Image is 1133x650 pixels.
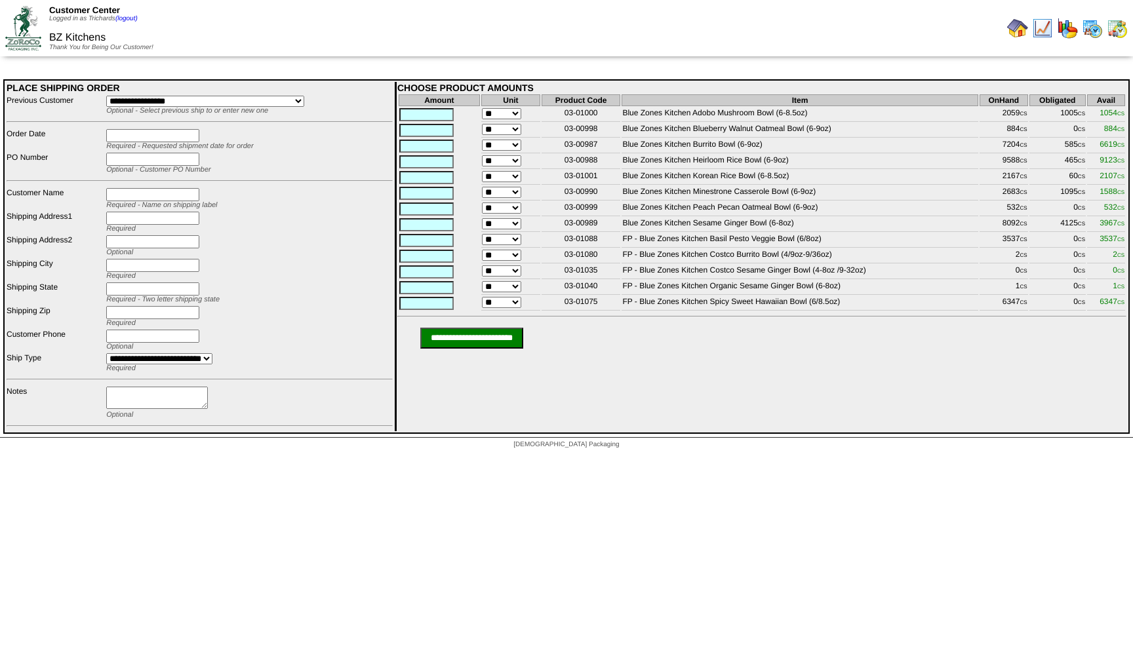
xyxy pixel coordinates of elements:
img: calendarinout.gif [1107,18,1128,39]
span: Required [106,364,136,372]
span: CS [1020,158,1027,164]
td: 0 [1029,296,1086,311]
div: PLACE SHIPPING ORDER [7,83,393,93]
span: CS [1078,174,1085,180]
td: 03-00999 [542,202,620,216]
th: Amount [399,94,480,106]
td: 2683 [980,186,1028,201]
span: CS [1020,205,1027,211]
span: CS [1117,252,1124,258]
span: CS [1117,237,1124,242]
span: 532 [1104,202,1124,212]
span: Optional [106,248,133,256]
td: 1 [980,280,1028,295]
td: 9588 [980,155,1028,169]
span: CS [1078,268,1085,274]
td: FP - Blue Zones Kitchen Costco Sesame Ginger Bowl (4-8oz /9-32oz) [622,265,978,279]
td: 03-01000 [542,107,620,122]
span: Optional - Select previous ship to or enter new one [106,107,268,115]
td: Shipping Address1 [6,211,104,233]
span: 1588 [1100,187,1124,196]
th: Product Code [542,94,620,106]
span: 1 [1113,281,1124,290]
td: 1005 [1029,107,1086,122]
td: 03-01075 [542,296,620,311]
span: CS [1117,126,1124,132]
span: Customer Center [49,5,120,15]
td: Customer Name [6,187,104,210]
span: CS [1117,158,1124,164]
td: 0 [1029,265,1086,279]
a: (logout) [115,15,138,22]
td: 03-01088 [542,233,620,248]
span: Required - Two letter shipping state [106,296,220,303]
td: 60 [1029,170,1086,185]
span: CS [1078,252,1085,258]
span: CS [1078,284,1085,290]
span: Required [106,225,136,233]
td: Order Date [6,128,104,151]
td: 3537 [980,233,1028,248]
span: 9123 [1100,155,1124,164]
td: Blue Zones Kitchen Minestrone Casserole Bowl (6-9oz) [622,186,978,201]
td: PO Number [6,152,104,174]
td: 03-01001 [542,170,620,185]
td: FP - Blue Zones Kitchen Spicy Sweet Hawaiian Bowl (6/8.5oz) [622,296,978,311]
span: CS [1020,111,1027,117]
span: 2 [1113,250,1124,259]
span: 0 [1113,265,1124,275]
span: 3537 [1100,234,1124,243]
span: Optional [106,411,133,419]
span: CS [1020,126,1027,132]
span: 6347 [1100,297,1124,306]
td: Blue Zones Kitchen Heirloom Rice Bowl (6-9oz) [622,155,978,169]
td: Shipping City [6,258,104,280]
td: 532 [980,202,1028,216]
span: CS [1020,237,1027,242]
td: Blue Zones Kitchen Burrito Bowl (6-9oz) [622,139,978,153]
span: CS [1078,299,1085,305]
td: 4125 [1029,218,1086,232]
span: Logged in as Trichards [49,15,138,22]
th: OnHand [980,94,1028,106]
span: CS [1117,111,1124,117]
td: Blue Zones Kitchen Blueberry Walnut Oatmeal Bowl (6-9oz) [622,123,978,138]
span: Required [106,272,136,280]
span: CS [1020,189,1027,195]
td: Customer Phone [6,329,104,351]
span: CS [1117,284,1124,290]
td: Notes [6,386,104,419]
span: CS [1117,221,1124,227]
td: Shipping Zip [6,305,104,328]
span: CS [1117,205,1124,211]
img: calendarprod.gif [1082,18,1103,39]
span: CS [1020,268,1027,274]
span: CS [1117,174,1124,180]
span: Thank You for Being Our Customer! [49,44,153,51]
span: CS [1117,142,1124,148]
span: CS [1078,205,1085,211]
span: 2107 [1100,171,1124,180]
td: 03-00989 [542,218,620,232]
td: 884 [980,123,1028,138]
span: CS [1117,268,1124,274]
td: 03-00990 [542,186,620,201]
td: 6347 [980,296,1028,311]
span: CS [1078,142,1085,148]
td: 03-01035 [542,265,620,279]
span: Required - Requested shipment date for order [106,142,253,150]
span: 884 [1104,124,1124,133]
span: 3967 [1100,218,1124,227]
td: Blue Zones Kitchen Peach Pecan Oatmeal Bowl (6-9oz) [622,202,978,216]
span: CS [1020,142,1027,148]
span: Required - Name on shipping label [106,201,217,209]
td: FP - Blue Zones Kitchen Basil Pesto Veggie Bowl (6/8oz) [622,233,978,248]
span: CS [1020,299,1027,305]
span: CS [1078,126,1085,132]
td: Blue Zones Kitchen Adobo Mushroom Bowl (6-8.5oz) [622,107,978,122]
span: Optional - Customer PO Number [106,166,211,174]
th: Avail [1087,94,1125,106]
span: 6619 [1100,140,1124,149]
td: 1095 [1029,186,1086,201]
div: CHOOSE PRODUCT AMOUNTS [397,83,1126,93]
